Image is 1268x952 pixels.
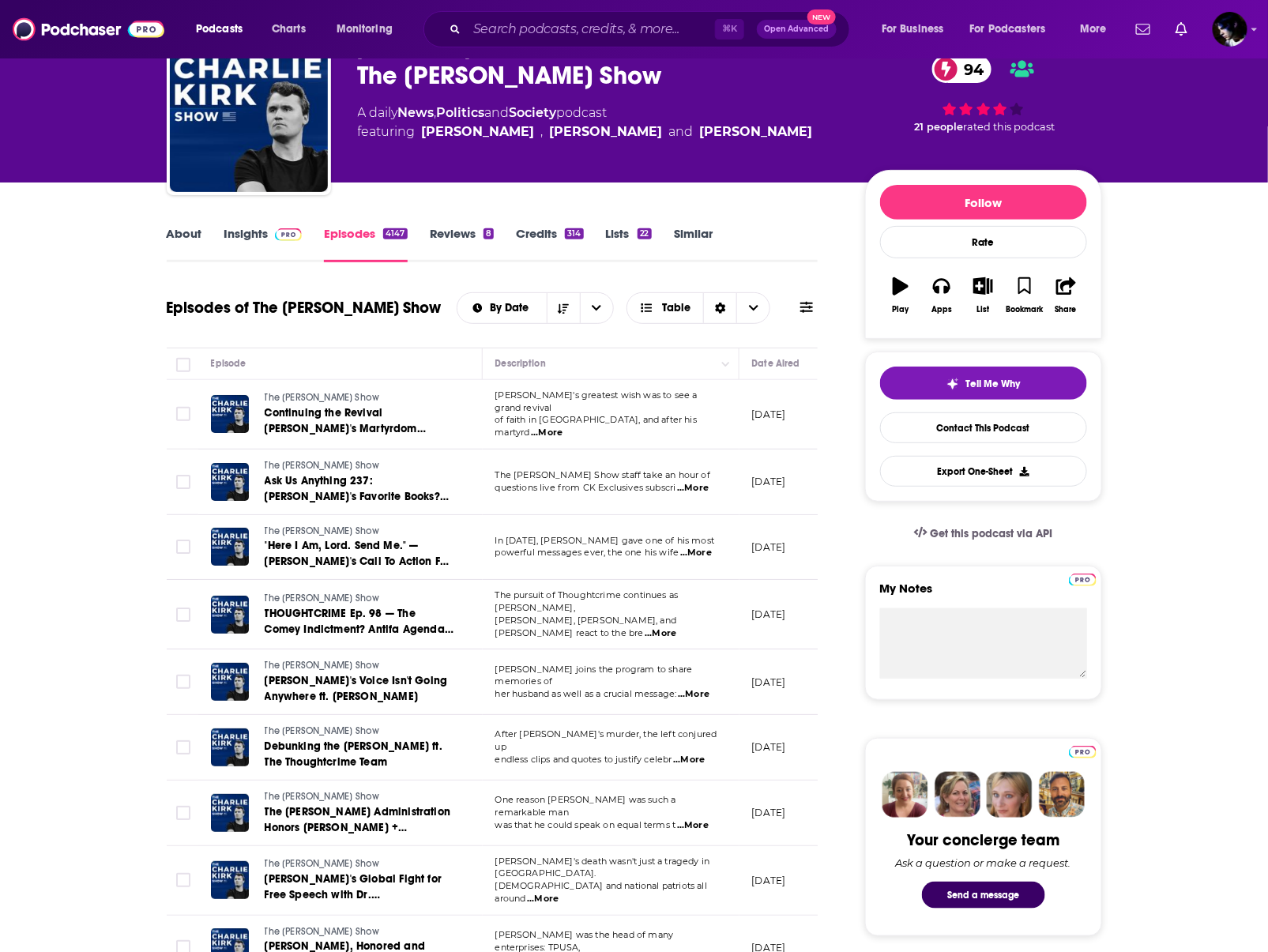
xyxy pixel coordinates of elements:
[680,547,712,559] span: ...More
[1213,12,1247,47] span: Logged in as zreese
[495,856,710,879] span: [PERSON_NAME]'s death wasn't just a tragedy in [GEOGRAPHIC_DATA].
[565,228,583,239] div: 314
[1080,18,1107,40] span: More
[265,405,454,437] a: Continuing the Revival [PERSON_NAME]'s Martyrdom Started
[495,880,708,904] span: [DEMOGRAPHIC_DATA] and national patriots all around
[176,608,190,622] span: Toggle select row
[265,674,448,703] span: [PERSON_NAME]'s Voice Isn't Going Anywhere ft. [PERSON_NAME]
[962,267,1003,324] button: List
[935,772,980,818] img: Barbara Profile
[1069,17,1127,42] button: open menu
[430,226,494,262] a: Reviews8
[674,226,713,262] a: Similar
[265,804,454,836] a: The [PERSON_NAME] Administration Honors [PERSON_NAME] + [PERSON_NAME] and [PERSON_NAME].
[265,460,380,471] span: The [PERSON_NAME] Show
[1039,772,1085,818] img: Jon Profile
[752,608,786,621] p: [DATE]
[265,525,454,539] a: The [PERSON_NAME] Show
[960,17,1069,42] button: open menu
[752,540,786,554] p: [DATE]
[1213,12,1247,47] button: Show profile menu
[437,105,485,120] a: Politics
[965,378,1020,390] span: Tell Me Why
[921,267,962,324] button: Apps
[550,122,663,141] a: Glenn Beck
[764,25,830,33] span: Open Advanced
[265,592,454,606] a: The [PERSON_NAME] Show
[265,805,450,866] span: The [PERSON_NAME] Administration Honors [PERSON_NAME] + [PERSON_NAME] and [PERSON_NAME].
[703,293,736,323] div: Sort Direction
[673,754,705,766] span: ...More
[265,790,454,804] a: The [PERSON_NAME] Show
[1069,746,1097,758] img: Podchaser Pro
[495,728,717,752] span: After [PERSON_NAME]'s murder, the left conjured up
[645,627,676,640] span: ...More
[907,830,1059,850] div: Your concierge team
[678,688,709,701] span: ...More
[931,305,952,314] div: Apps
[265,607,453,652] span: THOUGHTCRIME Ep. 98 — The Comey Indictment? Antifa Agenda? [PERSON_NAME] and the Cubs?
[626,292,771,324] h2: Choose View
[882,18,944,40] span: For Business
[1045,267,1086,324] button: Share
[677,482,709,495] span: ...More
[495,819,676,830] span: was that he could speak on equal terms t
[541,122,544,141] span: ,
[265,660,380,671] span: The [PERSON_NAME] Show
[265,593,380,604] span: The [PERSON_NAME] Show
[752,740,786,754] p: [DATE]
[167,298,442,318] h1: Episodes of The [PERSON_NAME] Show
[265,673,454,705] a: [PERSON_NAME]'s Voice Isn't Going Anywhere ft. [PERSON_NAME]
[265,539,451,584] span: "Here I Am, Lord. Send Me." — [PERSON_NAME]'s Call To Action For All Believers
[946,378,959,390] img: tell me why sparkle
[880,367,1087,400] button: tell me why sparkleTell Me Why
[495,482,676,493] span: questions live from CK Exclusives subscri
[167,226,202,262] a: About
[880,581,1087,608] label: My Notes
[265,857,454,871] a: The [PERSON_NAME] Show
[871,17,964,42] button: open menu
[880,226,1087,258] div: Rate
[196,18,243,40] span: Podcasts
[987,772,1033,818] img: Jules Profile
[176,475,190,489] span: Toggle select row
[272,18,306,40] span: Charts
[510,105,557,120] a: Society
[265,724,454,739] a: The [PERSON_NAME] Show
[1069,571,1097,586] a: Pro website
[185,17,263,42] button: open menu
[176,873,190,887] span: Toggle select row
[324,226,407,262] a: Episodes4147
[1069,574,1097,586] img: Podchaser Pro
[265,538,454,570] a: "Here I Am, Lord. Send Me." — [PERSON_NAME]'s Call To Action For All Believers
[438,11,865,47] div: Search podcasts, credits, & more...
[752,806,786,819] p: [DATE]
[358,122,813,141] span: featuring
[1169,16,1194,43] a: Show notifications dropdown
[13,14,164,44] img: Podchaser - Follow, Share and Rate Podcasts
[880,267,921,324] button: Play
[752,874,786,887] p: [DATE]
[337,18,393,40] span: Monitoring
[176,806,190,820] span: Toggle select row
[275,228,303,241] img: Podchaser Pro
[495,794,676,818] span: One reason [PERSON_NAME] was such a remarkable man
[495,688,677,699] span: her husband as well as a crucial message:
[170,34,328,192] img: The Charlie Kirk Show
[880,456,1087,487] button: Export One-Sheet
[970,18,1046,40] span: For Podcasters
[383,228,407,239] div: 4147
[265,406,426,451] span: Continuing the Revival [PERSON_NAME]'s Martyrdom Started
[752,354,800,373] div: Date Aired
[752,475,786,488] p: [DATE]
[1055,305,1077,314] div: Share
[1004,267,1045,324] button: Bookmark
[495,589,679,613] span: The pursuit of Thoughtcrime continues as [PERSON_NAME],
[914,121,963,133] span: 21 people
[677,819,709,832] span: ...More
[265,606,454,638] a: THOUGHTCRIME Ep. 98 — The Comey Indictment? Antifa Agenda? [PERSON_NAME] and the Cubs?
[757,20,837,39] button: Open AdvancedNew
[807,9,836,24] span: New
